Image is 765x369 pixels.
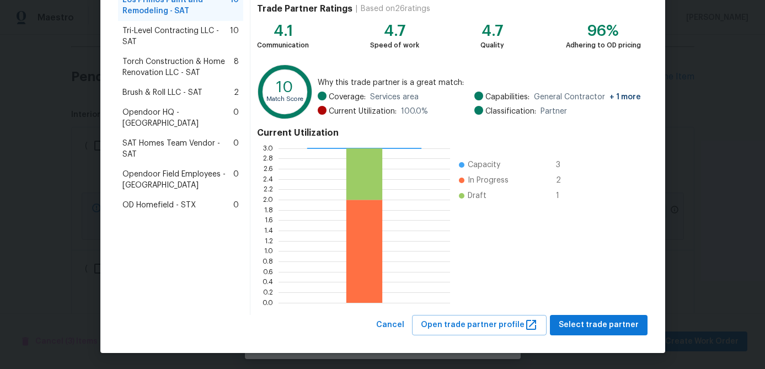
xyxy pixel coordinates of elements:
span: 0 [233,107,239,129]
div: Adhering to OD pricing [566,40,641,51]
span: Current Utilization: [329,106,397,117]
div: 4.1 [257,25,309,36]
span: 2 [234,87,239,98]
text: 1.0 [264,248,273,254]
span: Capabilities: [485,92,529,103]
span: Why this trade partner is a great match: [318,77,641,88]
span: Select trade partner [559,318,639,332]
span: Coverage: [329,92,366,103]
span: Open trade partner profile [421,318,538,332]
div: 96% [566,25,641,36]
div: 4.7 [480,25,504,36]
div: Speed of work [370,40,419,51]
span: Tri-Level Contracting LLC - SAT [122,25,231,47]
text: 2.8 [263,155,273,162]
div: Communication [257,40,309,51]
span: 10 [230,25,239,47]
text: 0.2 [263,289,273,296]
text: 2.0 [263,196,273,203]
span: Partner [541,106,567,117]
span: 0 [233,138,239,160]
text: 3.0 [263,145,273,152]
text: 1.6 [265,217,273,223]
span: Torch Construction & Home Renovation LLC - SAT [122,56,234,78]
span: Classification: [485,106,536,117]
span: Cancel [376,318,404,332]
span: 100.0 % [401,106,428,117]
text: 1.4 [264,227,273,234]
text: 0.6 [263,269,273,275]
button: Open trade partner profile [412,315,547,335]
text: 0.4 [263,279,273,285]
span: OD Homefield - STX [122,200,196,211]
span: In Progress [468,175,509,186]
text: 2.4 [263,176,273,183]
text: 0.0 [263,300,273,306]
span: Opendoor HQ - [GEOGRAPHIC_DATA] [122,107,234,129]
span: + 1 more [609,93,641,101]
text: 1.8 [264,207,273,213]
button: Cancel [372,315,409,335]
span: 1 [556,190,574,201]
text: 1.2 [265,238,273,244]
span: Draft [468,190,486,201]
text: 2.2 [264,186,273,192]
div: Based on 26 ratings [361,3,430,14]
span: Capacity [468,159,500,170]
span: Brush & Roll LLC - SAT [122,87,202,98]
span: Opendoor Field Employees - [GEOGRAPHIC_DATA] [122,169,234,191]
span: 2 [556,175,574,186]
button: Select trade partner [550,315,648,335]
div: | [352,3,361,14]
text: Match Score [267,96,304,102]
div: 4.7 [370,25,419,36]
div: Quality [480,40,504,51]
span: SAT Homes Team Vendor - SAT [122,138,234,160]
span: 3 [556,159,574,170]
span: 0 [233,200,239,211]
h4: Current Utilization [257,127,640,138]
h4: Trade Partner Ratings [257,3,352,14]
text: 10 [277,79,294,95]
span: Services area [370,92,419,103]
span: 8 [234,56,239,78]
text: 2.6 [264,165,273,172]
span: General Contractor [534,92,641,103]
text: 0.8 [263,258,273,265]
span: 0 [233,169,239,191]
